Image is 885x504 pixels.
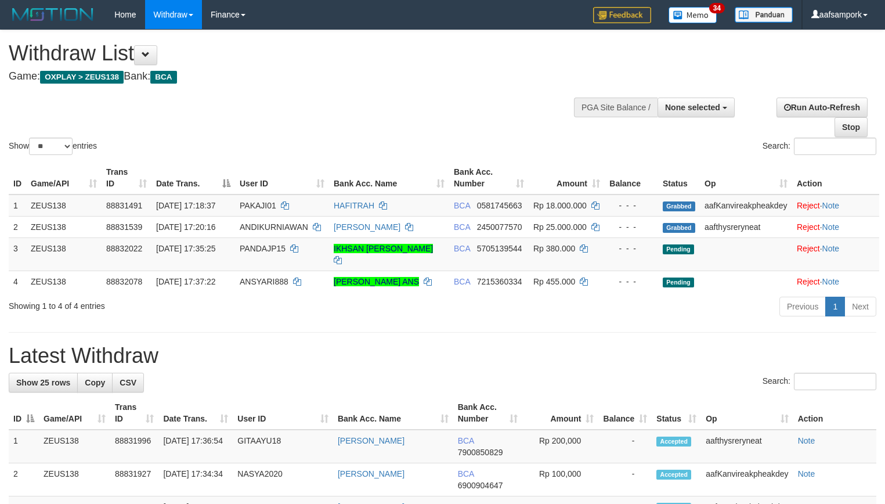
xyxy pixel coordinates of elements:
[26,195,102,217] td: ZEUS138
[39,463,110,496] td: ZEUS138
[26,161,102,195] th: Game/API: activate to sort column ascending
[605,161,658,195] th: Balance
[106,244,142,253] span: 88832022
[110,430,159,463] td: 88831996
[593,7,651,23] img: Feedback.jpg
[9,216,26,237] td: 2
[793,397,876,430] th: Action
[792,271,879,292] td: ·
[458,481,503,490] span: Copy 6900904647 to clipboard
[106,222,142,232] span: 88831539
[825,297,845,316] a: 1
[9,271,26,292] td: 4
[533,201,587,210] span: Rp 18.000.000
[454,201,470,210] span: BCA
[454,244,470,253] span: BCA
[26,237,102,271] td: ZEUS138
[9,195,26,217] td: 1
[477,222,522,232] span: Copy 2450077570 to clipboard
[598,430,652,463] td: -
[334,244,433,253] a: IKHSAN [PERSON_NAME]
[9,397,39,430] th: ID: activate to sort column descending
[663,201,695,211] span: Grabbed
[797,222,820,232] a: Reject
[334,222,400,232] a: [PERSON_NAME]
[333,397,453,430] th: Bank Acc. Name: activate to sort column ascending
[700,216,792,237] td: aafthysreryneat
[522,430,599,463] td: Rp 200,000
[9,373,78,393] a: Show 25 rows
[794,138,876,155] input: Search:
[533,277,575,286] span: Rp 455.000
[26,216,102,237] td: ZEUS138
[792,237,879,271] td: ·
[477,244,522,253] span: Copy 5705139544 to clipboard
[150,71,176,84] span: BCA
[240,222,308,232] span: ANDIKURNIAWAN
[329,161,449,195] th: Bank Acc. Name: activate to sort column ascending
[763,138,876,155] label: Search:
[609,200,653,211] div: - - -
[158,397,233,430] th: Date Trans.: activate to sort column ascending
[656,437,691,447] span: Accepted
[663,244,694,254] span: Pending
[700,161,792,195] th: Op: activate to sort column ascending
[533,222,587,232] span: Rp 25.000.000
[656,470,691,480] span: Accepted
[338,436,404,445] a: [PERSON_NAME]
[798,436,815,445] a: Note
[77,373,113,393] a: Copy
[151,161,235,195] th: Date Trans.: activate to sort column descending
[658,161,700,195] th: Status
[9,463,39,496] td: 2
[522,397,599,430] th: Amount: activate to sort column ascending
[522,463,599,496] td: Rp 100,000
[797,244,820,253] a: Reject
[533,244,575,253] span: Rp 380.000
[110,463,159,496] td: 88831927
[39,397,110,430] th: Game/API: activate to sort column ascending
[9,430,39,463] td: 1
[652,397,701,430] th: Status: activate to sort column ascending
[574,98,658,117] div: PGA Site Balance /
[609,276,653,287] div: - - -
[669,7,717,23] img: Button%20Memo.svg
[609,243,653,254] div: - - -
[658,98,735,117] button: None selected
[458,436,474,445] span: BCA
[598,463,652,496] td: -
[334,277,419,286] a: [PERSON_NAME] ANS
[120,378,136,387] span: CSV
[822,201,840,210] a: Note
[794,373,876,390] input: Search:
[39,430,110,463] td: ZEUS138
[701,430,793,463] td: aafthysreryneat
[156,244,215,253] span: [DATE] 17:35:25
[29,138,73,155] select: Showentries
[797,201,820,210] a: Reject
[609,221,653,233] div: - - -
[106,201,142,210] span: 88831491
[110,397,159,430] th: Trans ID: activate to sort column ascending
[663,278,694,287] span: Pending
[156,222,215,232] span: [DATE] 17:20:16
[235,161,329,195] th: User ID: activate to sort column ascending
[9,42,579,65] h1: Withdraw List
[663,223,695,233] span: Grabbed
[700,195,792,217] td: aafKanvireakpheakdey
[156,201,215,210] span: [DATE] 17:18:37
[822,222,840,232] a: Note
[477,277,522,286] span: Copy 7215360334 to clipboard
[598,397,652,430] th: Balance: activate to sort column ascending
[40,71,124,84] span: OXPLAY > ZEUS138
[735,7,793,23] img: panduan.png
[9,6,97,23] img: MOTION_logo.png
[454,277,470,286] span: BCA
[709,3,725,13] span: 34
[792,161,879,195] th: Action
[85,378,105,387] span: Copy
[449,161,529,195] th: Bank Acc. Number: activate to sort column ascending
[240,201,276,210] span: PAKAJI01
[112,373,144,393] a: CSV
[701,397,793,430] th: Op: activate to sort column ascending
